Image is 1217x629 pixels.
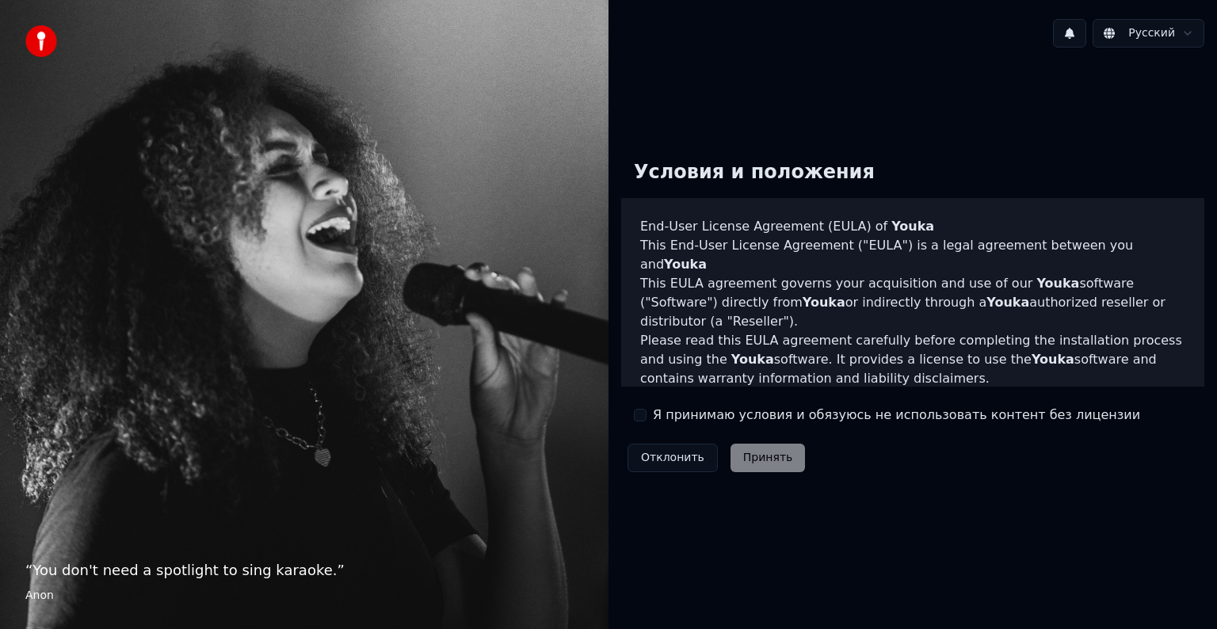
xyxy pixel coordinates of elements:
[640,217,1185,236] h3: End-User License Agreement (EULA) of
[1032,352,1074,367] span: Youka
[25,588,583,604] footer: Anon
[640,236,1185,274] p: This End-User License Agreement ("EULA") is a legal agreement between you and
[653,406,1140,425] label: Я принимаю условия и обязуюсь не использовать контент без лицензии
[25,559,583,581] p: “ You don't need a spotlight to sing karaoke. ”
[731,352,774,367] span: Youka
[628,444,718,472] button: Отклонить
[25,25,57,57] img: youka
[891,219,934,234] span: Youka
[803,295,845,310] span: Youka
[1036,276,1079,291] span: Youka
[986,295,1029,310] span: Youka
[621,147,887,198] div: Условия и положения
[640,331,1185,388] p: Please read this EULA agreement carefully before completing the installation process and using th...
[640,274,1185,331] p: This EULA agreement governs your acquisition and use of our software ("Software") directly from o...
[664,257,707,272] span: Youka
